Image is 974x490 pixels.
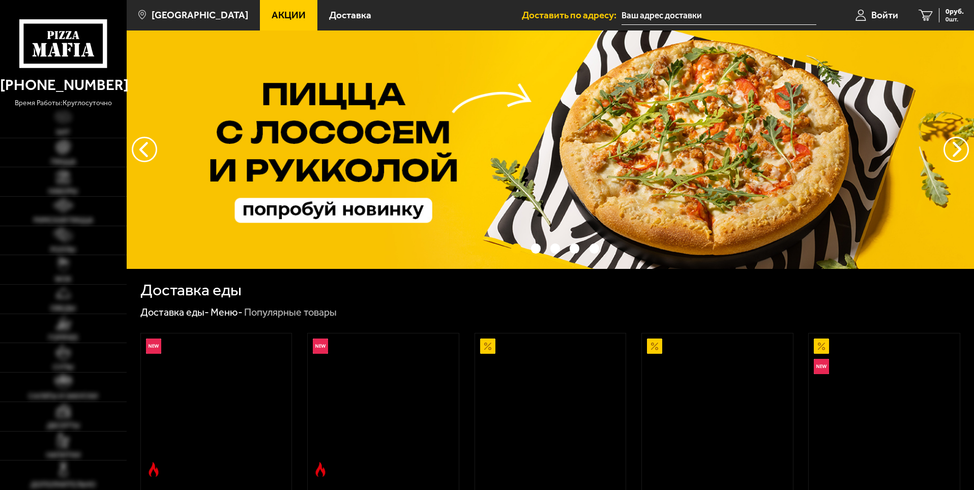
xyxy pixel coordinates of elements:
[55,275,72,283] span: WOK
[48,334,78,341] span: Горячее
[313,339,328,354] img: Новинка
[28,392,98,400] span: Салаты и закуски
[48,188,78,195] span: Наборы
[871,10,898,20] span: Войти
[50,246,76,253] span: Роллы
[211,306,243,318] a: Меню-
[475,333,626,482] a: АкционныйАль-Шам 25 см (тонкое тесто)
[647,339,662,354] img: Акционный
[511,243,521,253] button: точки переключения
[809,333,960,482] a: АкционныйНовинкаВсё включено
[152,10,248,20] span: [GEOGRAPHIC_DATA]
[531,243,541,253] button: точки переключения
[946,8,964,15] span: 0 руб.
[51,158,76,165] span: Пицца
[814,359,829,374] img: Новинка
[622,6,816,25] input: Ваш адрес доставки
[946,16,964,22] span: 0 шт.
[522,10,622,20] span: Доставить по адресу:
[480,339,495,354] img: Акционный
[272,10,306,20] span: Акции
[589,243,599,253] button: точки переключения
[570,243,579,253] button: точки переключения
[31,481,96,488] span: Дополнительно
[313,462,328,477] img: Острое блюдо
[146,339,161,354] img: Новинка
[329,10,371,20] span: Доставка
[53,363,74,371] span: Супы
[550,243,560,253] button: точки переключения
[34,217,93,224] span: Римская пицца
[50,304,76,312] span: Обеды
[140,306,209,318] a: Доставка еды-
[132,137,157,162] button: следующий
[56,129,70,136] span: Хит
[140,282,242,298] h1: Доставка еды
[146,462,161,477] img: Острое блюдо
[814,339,829,354] img: Акционный
[943,137,969,162] button: предыдущий
[244,306,337,319] div: Популярные товары
[308,333,459,482] a: НовинкаОстрое блюдоРимская с мясным ассорти
[141,333,292,482] a: НовинкаОстрое блюдоРимская с креветками
[47,422,80,429] span: Десерты
[642,333,793,482] a: АкционныйПепперони 25 см (толстое с сыром)
[46,451,80,458] span: Напитки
